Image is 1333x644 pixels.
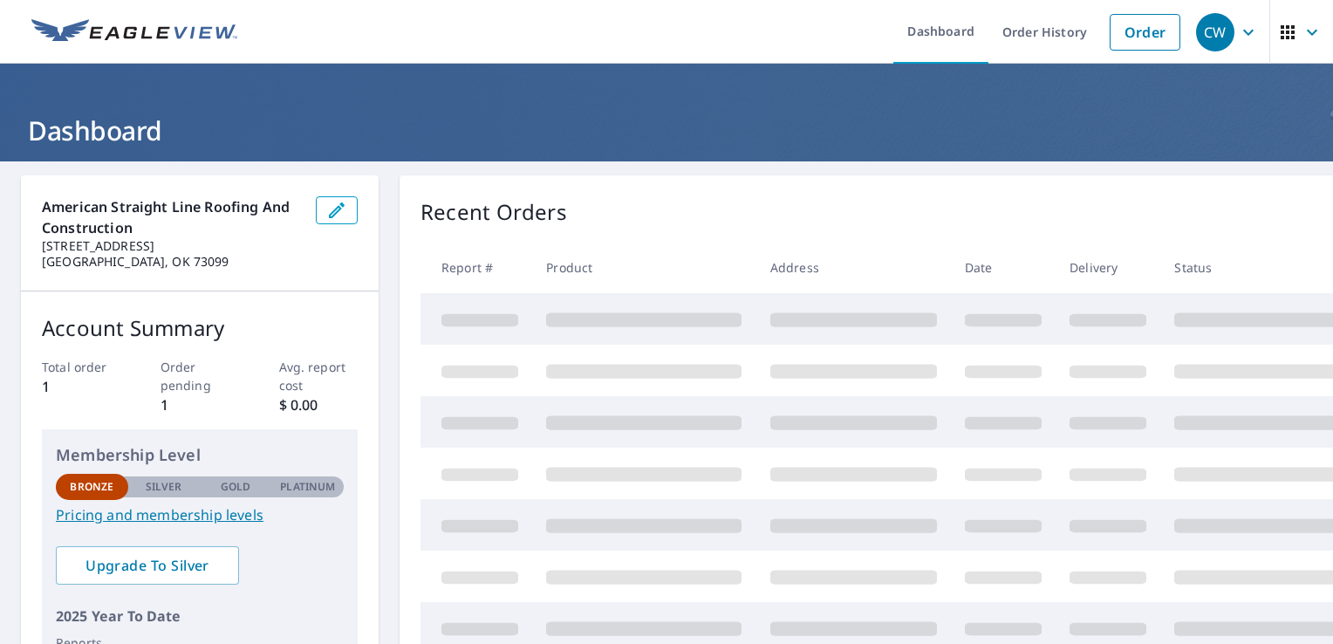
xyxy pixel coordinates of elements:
th: Date [951,242,1056,293]
th: Report # [420,242,532,293]
p: $ 0.00 [279,394,359,415]
a: Upgrade To Silver [56,546,239,585]
a: Order [1110,14,1180,51]
p: American Straight Line Roofing and Construction [42,196,302,238]
p: [GEOGRAPHIC_DATA], OK 73099 [42,254,302,270]
th: Product [532,242,755,293]
p: Gold [221,479,250,495]
p: Total order [42,358,121,376]
a: Pricing and membership levels [56,504,344,525]
th: Address [756,242,951,293]
p: Account Summary [42,312,358,344]
p: Membership Level [56,443,344,467]
p: 1 [161,394,240,415]
p: Order pending [161,358,240,394]
div: CW [1196,13,1234,51]
p: Silver [146,479,182,495]
h1: Dashboard [21,113,1312,148]
p: [STREET_ADDRESS] [42,238,302,254]
p: Platinum [280,479,335,495]
img: EV Logo [31,19,237,45]
p: Avg. report cost [279,358,359,394]
th: Delivery [1056,242,1160,293]
p: Recent Orders [420,196,567,228]
p: Bronze [70,479,113,495]
p: 1 [42,376,121,397]
p: 2025 Year To Date [56,606,344,627]
span: Upgrade To Silver [70,556,225,575]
